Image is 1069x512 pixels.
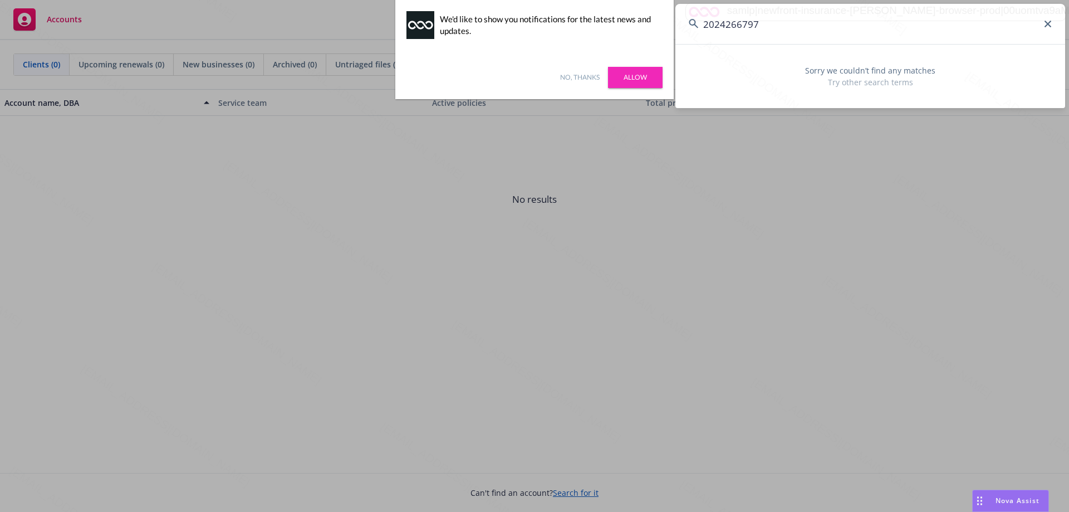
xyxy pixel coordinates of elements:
[608,67,663,88] a: Allow
[973,490,987,511] div: Drag to move
[972,490,1049,512] button: Nova Assist
[440,13,657,37] div: We'd like to show you notifications for the latest news and updates.
[675,4,1065,44] input: Search...
[689,76,1052,88] span: Try other search terms
[996,496,1039,505] span: Nova Assist
[689,65,1052,76] span: Sorry we couldn’t find any matches
[560,72,600,82] a: No, thanks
